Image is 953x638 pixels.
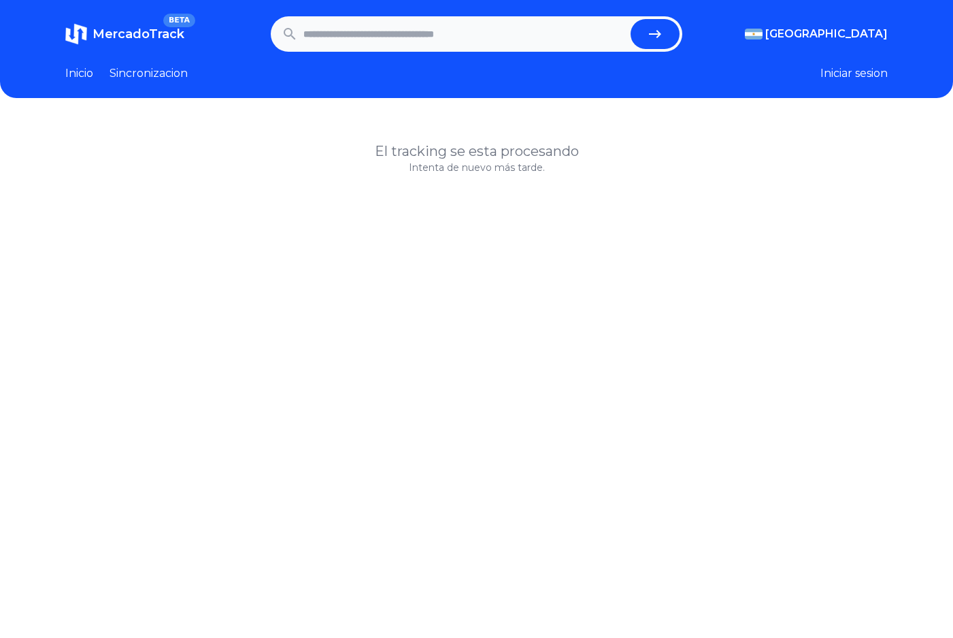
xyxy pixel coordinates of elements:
[820,65,888,82] button: Iniciar sesion
[65,65,93,82] a: Inicio
[65,161,888,174] p: Intenta de nuevo más tarde.
[163,14,195,27] span: BETA
[65,23,87,45] img: MercadoTrack
[93,27,184,42] span: MercadoTrack
[110,65,188,82] a: Sincronizacion
[765,26,888,42] span: [GEOGRAPHIC_DATA]
[65,23,184,45] a: MercadoTrackBETA
[745,29,763,39] img: Argentina
[745,26,888,42] button: [GEOGRAPHIC_DATA]
[65,142,888,161] h1: El tracking se esta procesando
